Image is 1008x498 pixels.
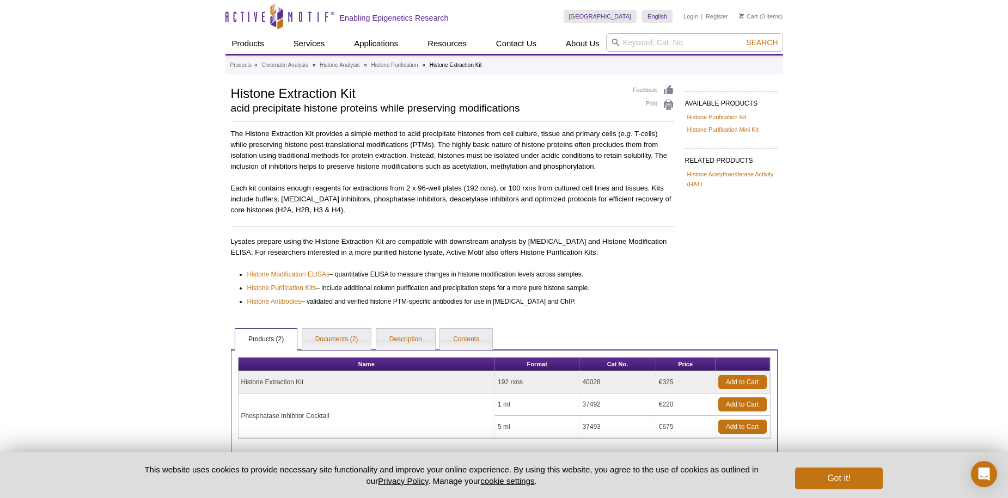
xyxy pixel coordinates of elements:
a: Register [706,13,728,20]
a: Contact Us [490,33,543,54]
td: 5 ml [495,416,579,438]
span: Search [746,38,778,47]
a: Add to Cart [718,397,767,411]
td: 40028 [579,371,656,394]
td: 37493 [579,416,656,438]
li: – validated and verified histone PTM-specific antibodies for use in [MEDICAL_DATA] and ChIP. [247,293,664,307]
th: Name [239,358,496,371]
input: Keyword, Cat. No. [606,33,783,52]
a: English [642,10,673,23]
li: (0 items) [739,10,783,23]
button: Search [743,38,781,47]
a: Histone Analysis [320,60,359,70]
a: Histone Purification Kit [687,112,747,122]
li: Histone Extraction Kit [430,62,482,68]
a: Histone Modification ELISAs [247,269,329,280]
a: Resources [421,33,473,54]
a: Add to Cart [718,420,767,434]
a: Contents [440,329,492,351]
a: Description [376,329,435,351]
p: Lysates prepare using the Histone Extraction Kit are compatible with downstream analysis by [MEDI... [231,236,674,258]
p: Each kit contains enough reagents for extractions from 2 x 96-well plates (192 rxns), or 100 rxns... [231,183,674,216]
p: The Histone Extraction Kit provides a simple method to acid precipitate histones from cell cultur... [231,128,674,172]
a: Histone Purification [371,60,418,70]
td: 37492 [579,394,656,416]
td: €325 [656,371,716,394]
h2: acid precipitate histone proteins while preserving modifications [231,103,622,113]
td: €675 [656,416,716,438]
h2: RELATED PRODUCTS [685,148,778,168]
td: 1 ml [495,394,579,416]
th: Cat No. [579,358,656,371]
th: Price [656,358,716,371]
li: » [313,62,316,68]
li: » [254,62,258,68]
img: Your Cart [739,13,744,19]
td: 192 rxns [495,371,579,394]
a: Applications [347,33,405,54]
a: Login [683,13,698,20]
a: Chromatin Analysis [261,60,308,70]
a: Feedback [633,84,674,96]
td: Histone Extraction Kit [239,371,496,394]
a: Services [287,33,332,54]
h1: Histone Extraction Kit [231,84,622,101]
li: » [422,62,425,68]
a: Histone Antibodies [247,296,301,307]
a: Add to Cart [718,375,767,389]
a: Documents (2) [302,329,371,351]
a: Histone Acetyltransferase Activity (HAT) [687,169,775,189]
a: Histone Purification Mini Kit [687,125,759,134]
td: €220 [656,394,716,416]
li: – include additional column purification and precipitation steps for a more pure histone sample. [247,280,664,293]
em: e.g [621,130,631,138]
div: Open Intercom Messenger [971,461,997,487]
a: Products [225,33,271,54]
th: Format [495,358,579,371]
a: Cart [739,13,758,20]
a: Products (2) [235,329,297,351]
li: – quantitative ELISA to measure changes in histone modification levels across samples. [247,269,664,280]
button: Got it! [795,468,882,489]
h2: AVAILABLE PRODUCTS [685,91,778,110]
a: Products [230,60,252,70]
a: Print [633,99,674,111]
a: About Us [559,33,606,54]
li: | [701,10,703,23]
a: Histone Purification Kits [247,282,316,293]
li: » [364,62,367,68]
button: cookie settings [480,476,534,485]
a: Privacy Policy [378,476,428,485]
td: Phosphatase Inhibitor Cocktail [239,394,496,438]
a: [GEOGRAPHIC_DATA] [564,10,637,23]
p: This website uses cookies to provide necessary site functionality and improve your online experie... [126,464,778,487]
h2: Enabling Epigenetics Research [340,13,449,23]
